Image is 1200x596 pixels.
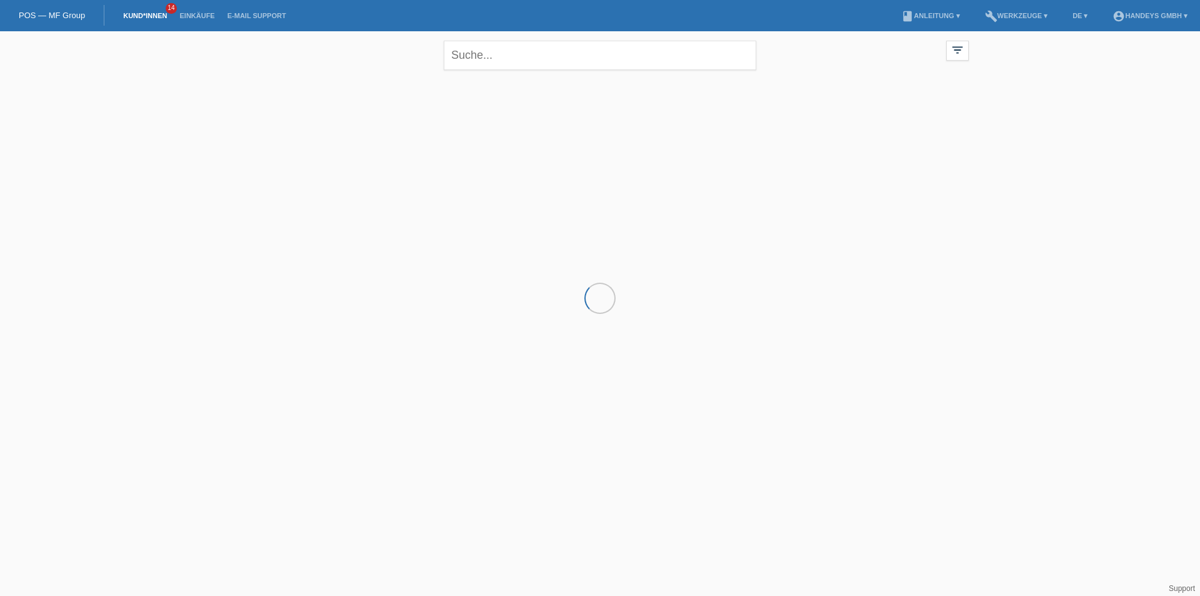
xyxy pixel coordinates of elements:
a: account_circleHandeys GmbH ▾ [1106,12,1194,19]
a: E-Mail Support [221,12,292,19]
input: Suche... [444,41,756,70]
a: buildWerkzeuge ▾ [979,12,1054,19]
i: filter_list [951,43,964,57]
i: build [985,10,997,23]
i: account_circle [1112,10,1125,23]
a: POS — MF Group [19,11,85,20]
i: book [901,10,914,23]
a: DE ▾ [1066,12,1094,19]
span: 14 [166,3,177,14]
a: Einkäufe [173,12,221,19]
a: bookAnleitung ▾ [895,12,966,19]
a: Kund*innen [117,12,173,19]
a: Support [1169,584,1195,593]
